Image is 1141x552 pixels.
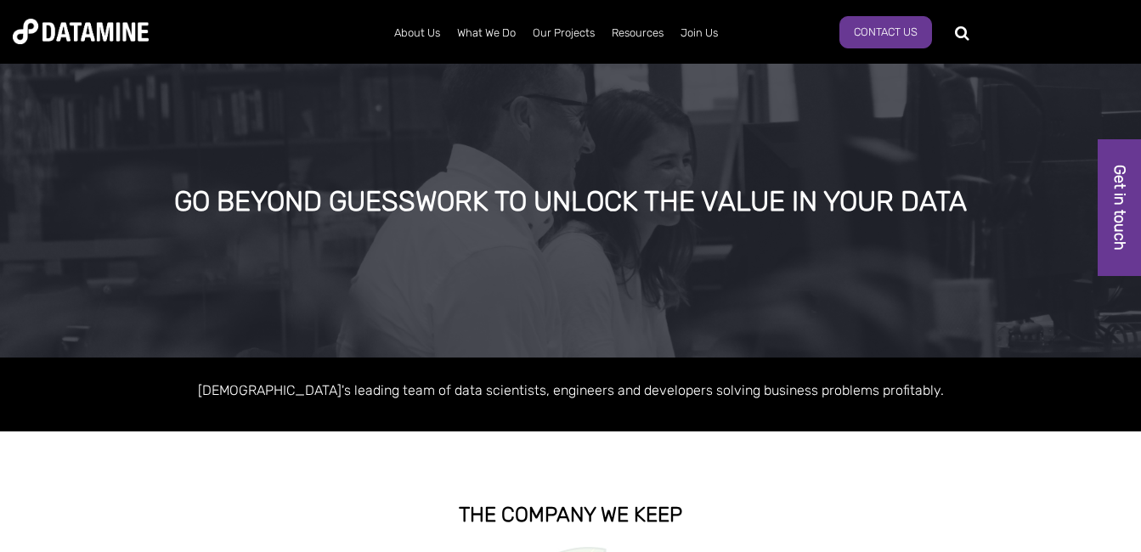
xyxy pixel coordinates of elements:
[672,11,726,55] a: Join Us
[603,11,672,55] a: Resources
[839,16,932,48] a: Contact Us
[524,11,603,55] a: Our Projects
[386,11,449,55] a: About Us
[136,187,1005,217] div: GO BEYOND GUESSWORK TO UNLOCK THE VALUE IN YOUR DATA
[459,503,682,527] strong: THE COMPANY WE KEEP
[449,11,524,55] a: What We Do
[13,19,149,44] img: Datamine
[87,379,1055,402] p: [DEMOGRAPHIC_DATA]'s leading team of data scientists, engineers and developers solving business p...
[1098,139,1141,276] a: Get in touch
